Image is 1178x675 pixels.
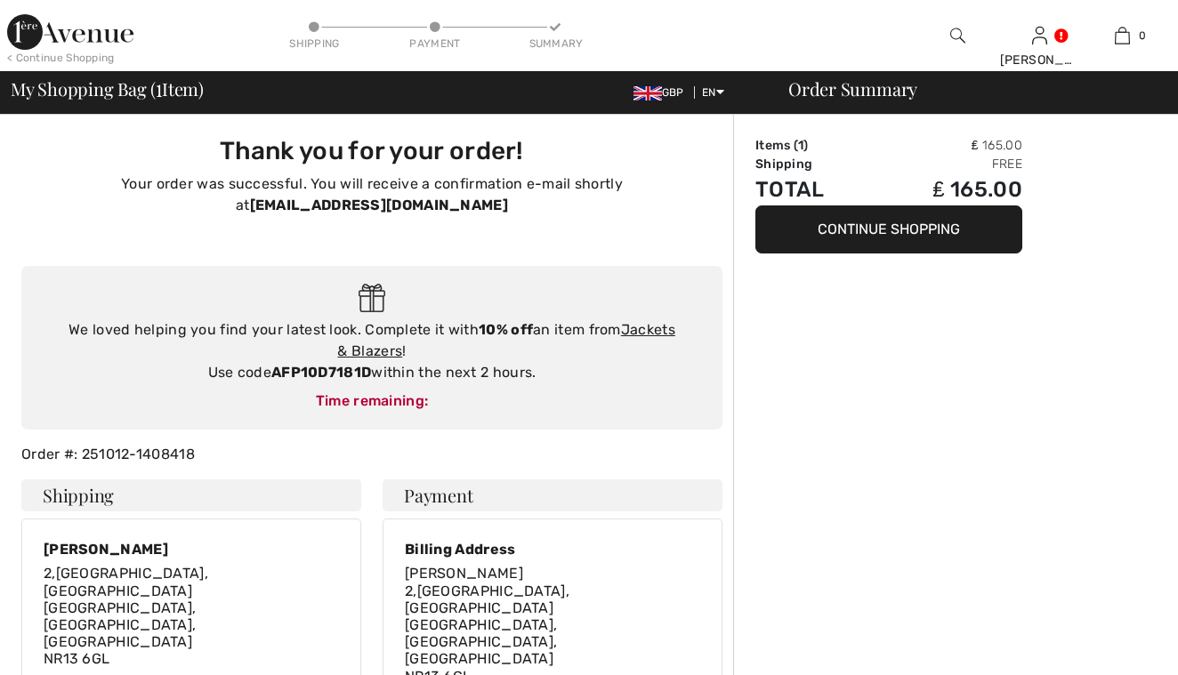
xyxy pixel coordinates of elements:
div: [PERSON_NAME] [44,541,339,558]
span: 2,[GEOGRAPHIC_DATA], [GEOGRAPHIC_DATA] [GEOGRAPHIC_DATA], [GEOGRAPHIC_DATA], [GEOGRAPHIC_DATA] NR... [44,565,208,667]
span: 1 [798,138,803,153]
td: Total [755,173,871,205]
div: Order Summary [767,80,1167,98]
div: We loved helping you find your latest look. Complete it with an item from ! Use code within the n... [39,319,705,383]
img: My Bag [1115,25,1130,46]
h4: Shipping [21,479,361,511]
td: Free [871,155,1022,173]
p: Your order was successful. You will receive a confirmation e-mail shortly at [32,173,712,216]
td: ₤ 165.00 [871,136,1022,155]
strong: [EMAIL_ADDRESS][DOMAIN_NAME] [250,197,508,213]
img: My Info [1032,25,1047,46]
div: < Continue Shopping [7,50,115,66]
span: EN [702,86,724,99]
div: Billing Address [405,541,700,558]
span: My Shopping Bag ( Item) [11,80,204,98]
div: Shipping [288,36,342,52]
button: Continue Shopping [755,205,1022,253]
h4: Payment [383,479,722,511]
td: Shipping [755,155,871,173]
strong: 10% off [479,321,533,338]
div: Time remaining: [39,390,705,412]
td: ₤ 165.00 [871,173,1022,205]
div: Summary [529,36,583,52]
a: Sign In [1032,27,1047,44]
img: 1ère Avenue [7,14,133,50]
div: Order #: 251012-1408418 [11,444,733,465]
a: 0 [1082,25,1163,46]
img: search the website [950,25,965,46]
span: GBP [633,86,691,99]
h3: Thank you for your order! [32,136,712,166]
span: [PERSON_NAME] [405,565,523,582]
img: UK Pound [633,86,662,100]
img: Gift.svg [359,284,386,313]
div: [PERSON_NAME] [1000,51,1081,69]
strong: AFP10D7181D [271,364,371,381]
span: 0 [1139,28,1146,44]
div: Payment [408,36,462,52]
td: Items ( ) [755,136,871,155]
span: 1 [156,76,162,99]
